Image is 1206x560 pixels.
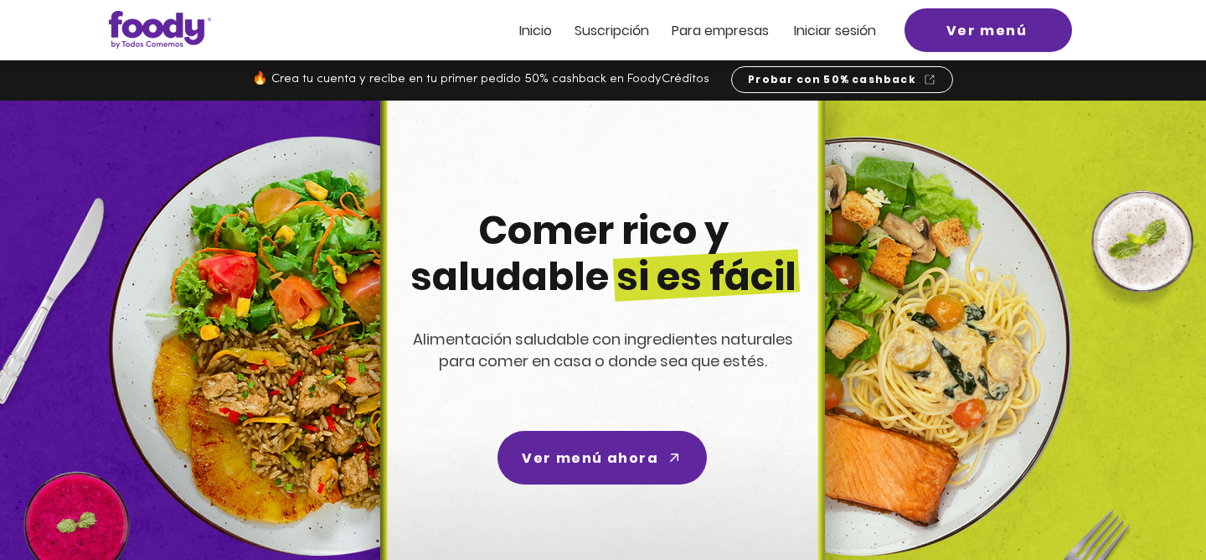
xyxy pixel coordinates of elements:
img: Logo_Foody V2.0.0 (3).png [109,11,211,49]
span: Iniciar sesión [794,21,876,40]
a: Inicio [519,23,552,38]
span: Probar con 50% cashback [748,72,916,87]
span: Pa [672,21,688,40]
span: Inicio [519,21,552,40]
span: Suscripción [575,21,649,40]
span: Ver menú ahora [522,448,658,469]
span: ra empresas [688,21,769,40]
a: Iniciar sesión [794,23,876,38]
a: Ver menú ahora [497,431,707,485]
a: Probar con 50% cashback [731,66,953,93]
span: 🔥 Crea tu cuenta y recibe en tu primer pedido 50% cashback en FoodyCréditos [252,73,709,86]
a: Para empresas [672,23,769,38]
span: Alimentación saludable con ingredientes naturales para comer en casa o donde sea que estés. [413,329,793,371]
a: Suscripción [575,23,649,38]
span: Comer rico y saludable si es fácil [410,204,796,303]
span: Ver menú [946,20,1028,41]
a: Ver menú [904,8,1072,52]
img: left-dish-compress.png [109,137,528,556]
